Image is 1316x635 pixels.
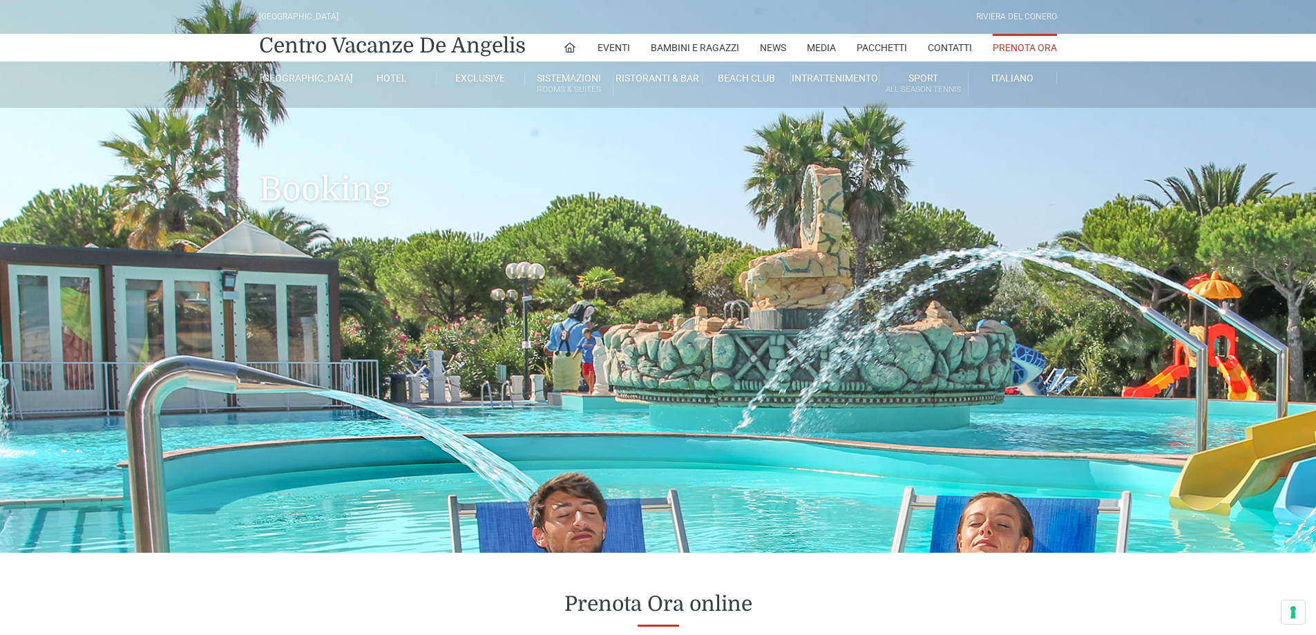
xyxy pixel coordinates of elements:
[991,73,1033,84] span: Italiano
[928,34,972,61] a: Contatti
[976,10,1057,23] div: Riviera Del Conero
[857,34,907,61] a: Pacchetti
[525,72,613,97] a: SistemazioniRooms & Suites
[651,34,739,61] a: Bambini e Ragazzi
[525,83,613,96] small: Rooms & Suites
[879,83,967,96] small: All Season Tennis
[613,72,702,84] a: Ristoranti & Bar
[879,72,968,97] a: SportAll Season Tennis
[760,34,786,61] a: News
[969,72,1057,84] a: Italiano
[993,34,1057,61] a: Prenota Ora
[703,72,791,84] a: Beach Club
[259,10,338,23] div: [GEOGRAPHIC_DATA]
[259,32,526,59] a: Centro Vacanze De Angelis
[791,72,879,84] a: Intrattenimento
[259,72,347,84] a: [GEOGRAPHIC_DATA]
[259,591,1057,616] h2: Prenota Ora online
[1281,600,1305,624] button: Le tue preferenze relative al consenso per le tecnologie di tracciamento
[437,72,525,84] a: Exclusive
[807,34,836,61] a: Media
[259,108,1057,229] h1: Booking
[598,34,630,61] a: Eventi
[347,72,436,84] a: Hotel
